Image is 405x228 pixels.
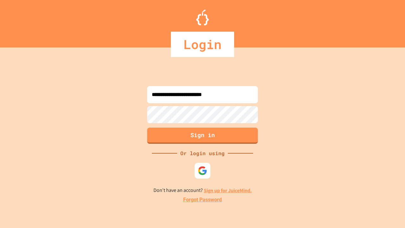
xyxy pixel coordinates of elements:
a: Sign up for JuiceMind. [204,187,252,194]
img: google-icon.svg [198,166,207,175]
div: Or login using [177,149,228,157]
p: Don't have an account? [153,187,252,194]
button: Sign in [147,128,258,144]
img: Logo.svg [196,9,209,25]
div: Login [171,32,234,57]
a: Forgot Password [183,196,222,204]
